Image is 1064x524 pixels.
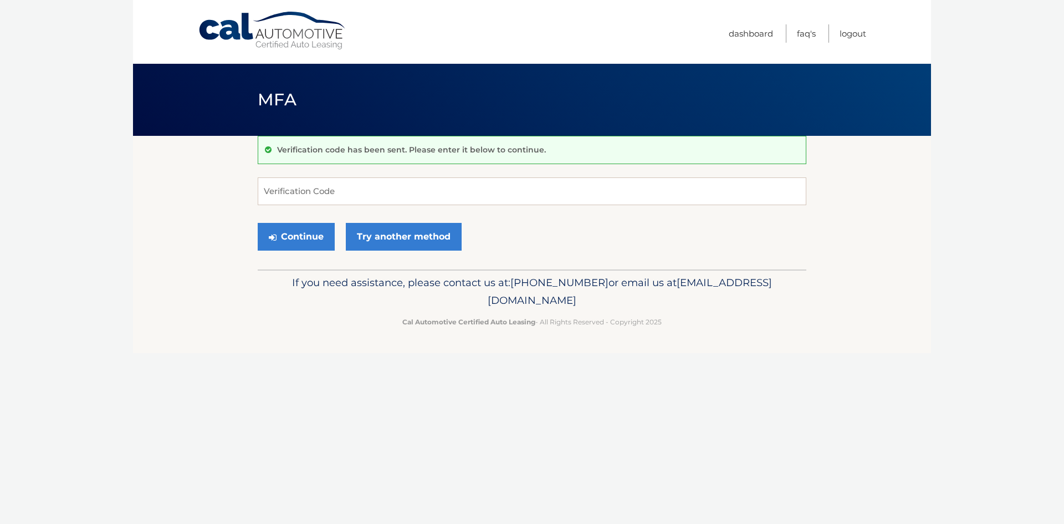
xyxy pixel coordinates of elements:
p: If you need assistance, please contact us at: or email us at [265,274,799,309]
a: FAQ's [797,24,816,43]
p: - All Rights Reserved - Copyright 2025 [265,316,799,328]
input: Verification Code [258,177,806,205]
strong: Cal Automotive Certified Auto Leasing [402,318,535,326]
a: Try another method [346,223,462,251]
span: [PHONE_NUMBER] [510,276,608,289]
span: MFA [258,89,296,110]
button: Continue [258,223,335,251]
p: Verification code has been sent. Please enter it below to continue. [277,145,546,155]
span: [EMAIL_ADDRESS][DOMAIN_NAME] [488,276,772,307]
a: Logout [840,24,866,43]
a: Cal Automotive [198,11,347,50]
a: Dashboard [729,24,773,43]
